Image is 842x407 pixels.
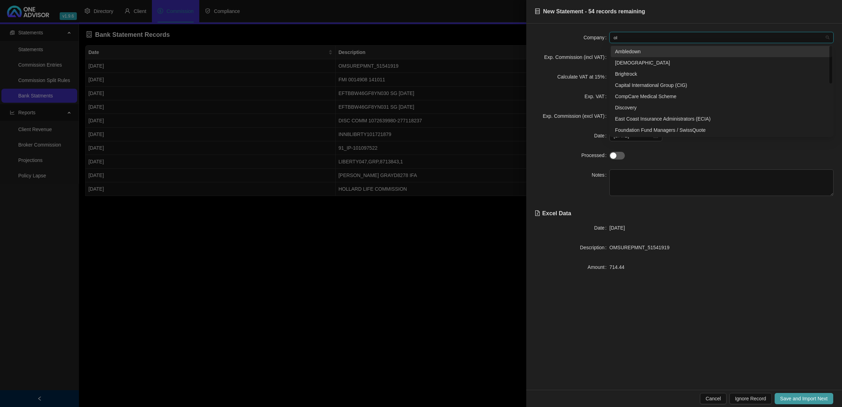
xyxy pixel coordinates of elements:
[706,395,721,402] span: Cancel
[609,225,625,231] span: [DATE]
[581,150,609,161] label: Processed
[543,110,609,122] label: Exp. Commission (excl VAT)
[611,68,832,80] div: Brightrock
[611,80,832,91] div: Capital International Group (CIG)
[580,242,609,253] label: Description
[615,48,828,55] div: Ambledown
[609,245,669,250] span: OMSUREPMNT_51541919
[615,59,828,67] div: [DEMOGRAPHIC_DATA]
[611,91,832,102] div: CompCare Medical Scheme
[611,102,832,113] div: Discovery
[615,115,828,123] div: East Coast Insurance Administrators (ECIA)
[594,222,609,233] label: Date
[535,8,540,14] span: database
[543,8,645,14] span: New Statement - 54 records remaining
[775,393,833,404] button: Save and Import Next
[588,262,609,273] label: Amount
[535,204,834,217] h3: Excel Data
[594,130,609,141] label: Date
[729,393,772,404] button: Ignore Record
[535,210,540,216] span: file-excel
[611,113,832,124] div: East Coast Insurance Administrators (ECIA)
[583,32,609,43] label: Company
[557,71,609,82] label: Calculate VAT at 15%
[615,126,828,134] div: Foundation Fund Managers / SwissQuote
[615,70,828,78] div: Brightrock
[615,81,828,89] div: Capital International Group (CIG)
[611,57,832,68] div: Bonitas
[609,264,624,270] span: 714.44
[584,91,609,102] label: Exp. VAT
[615,104,828,111] div: Discovery
[700,393,727,404] button: Cancel
[735,395,766,402] span: Ignore Record
[544,52,609,63] label: Exp. Commission (incl VAT)
[611,46,832,57] div: Ambledown
[611,124,832,136] div: Foundation Fund Managers / SwissQuote
[780,395,828,402] span: Save and Import Next
[592,169,609,181] label: Notes
[615,93,828,100] div: CompCare Medical Scheme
